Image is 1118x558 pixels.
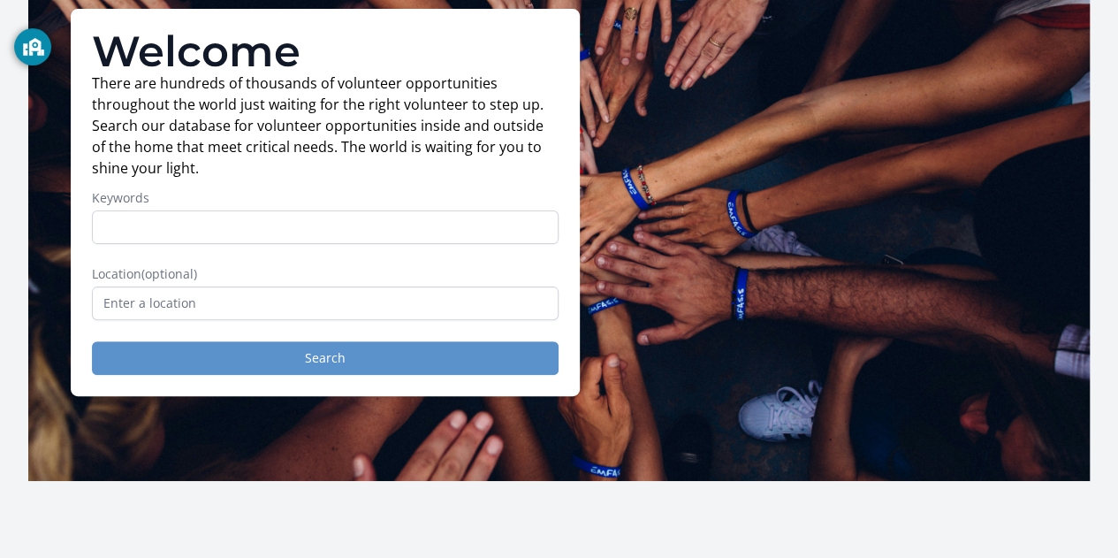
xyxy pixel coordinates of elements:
input: Enter a location [92,287,559,320]
button: Search [92,341,559,375]
p: There are hundreds of thousands of volunteer opportunities throughout the world just waiting for ... [92,73,559,179]
span: (optional) [141,265,197,282]
h1: Welcome [92,30,559,73]
label: Location [92,265,559,283]
label: Keywords [92,189,559,207]
button: GoGuardian Privacy Information [14,28,51,65]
